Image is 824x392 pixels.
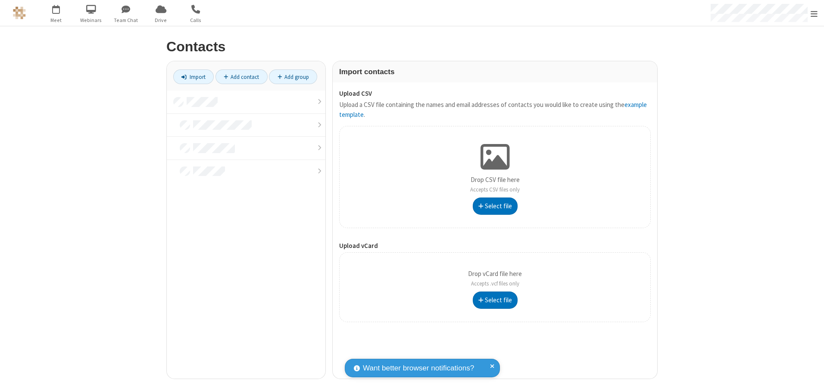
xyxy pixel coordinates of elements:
p: Drop CSV file here [470,175,520,194]
span: Team Chat [110,16,142,24]
a: example template [339,100,647,119]
p: Upload a CSV file containing the names and email addresses of contacts you would like to create u... [339,100,651,119]
span: Meet [40,16,72,24]
button: Select file [473,292,518,309]
h2: Contacts [166,39,658,54]
span: Drive [145,16,177,24]
a: Add group [269,69,317,84]
span: Accepts CSV files only [470,186,520,193]
p: Drop vCard file here [468,269,522,289]
h3: Import contacts [339,68,651,76]
button: Select file [473,198,518,215]
span: Want better browser notifications? [363,363,474,374]
a: Add contact [215,69,268,84]
span: Calls [180,16,212,24]
span: Accepts .vcf files only [471,280,519,287]
a: Import [173,69,214,84]
label: Upload vCard [339,241,651,251]
label: Upload CSV [339,89,651,99]
img: QA Selenium DO NOT DELETE OR CHANGE [13,6,26,19]
span: Webinars [75,16,107,24]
